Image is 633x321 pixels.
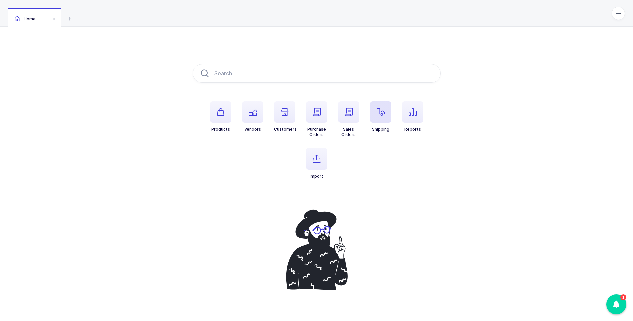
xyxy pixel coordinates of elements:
[306,148,327,179] button: Import
[242,101,263,132] button: Vendors
[193,64,441,83] input: Search
[274,101,297,132] button: Customers
[279,206,354,294] img: pointing-up.svg
[210,101,231,132] button: Products
[620,294,626,300] div: 1
[402,101,423,132] button: Reports
[15,16,36,21] span: Home
[338,101,359,137] button: SalesOrders
[370,101,391,132] button: Shipping
[606,294,626,314] div: 1
[306,101,327,137] button: PurchaseOrders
